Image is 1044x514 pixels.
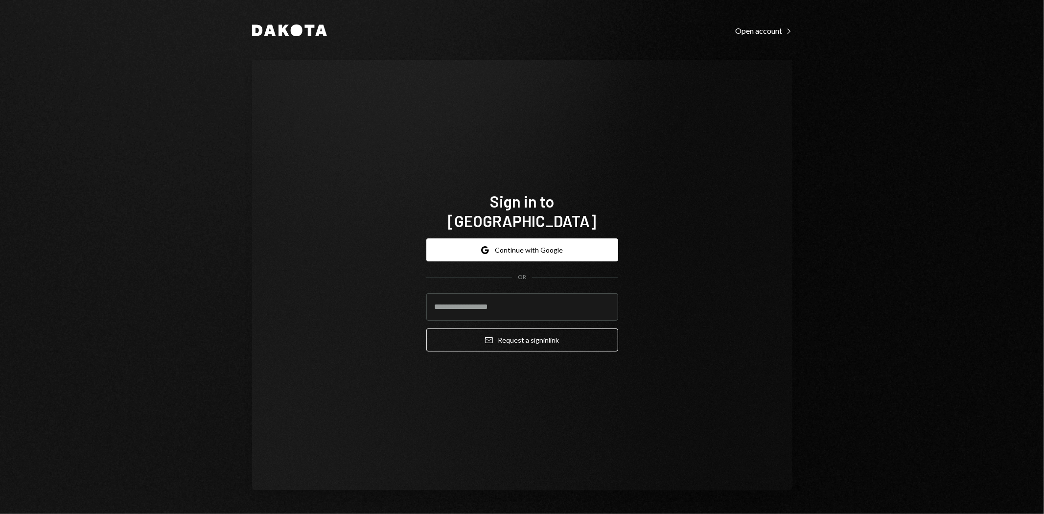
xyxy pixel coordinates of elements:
div: Open account [736,26,792,36]
div: OR [518,273,526,281]
button: Request a signinlink [426,328,618,351]
a: Open account [736,25,792,36]
h1: Sign in to [GEOGRAPHIC_DATA] [426,191,618,231]
button: Continue with Google [426,238,618,261]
